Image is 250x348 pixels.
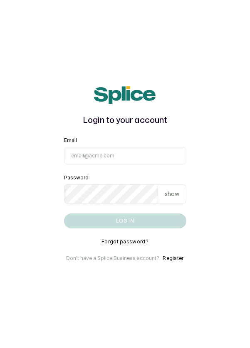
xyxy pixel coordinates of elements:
h1: Login to your account [64,114,186,127]
button: Register [163,255,183,262]
button: Forgot password? [101,238,149,245]
p: Don't have a Splice Business account? [66,255,159,262]
label: Password [64,174,89,181]
input: email@acme.com [64,147,186,164]
button: Log in [64,213,186,228]
p: show [165,190,179,198]
label: Email [64,137,77,144]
